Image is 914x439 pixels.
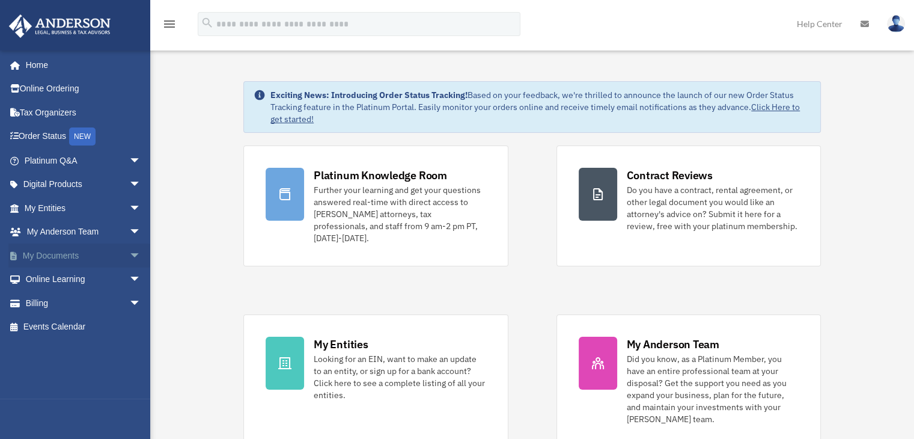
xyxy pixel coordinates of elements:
[8,291,159,315] a: Billingarrow_drop_down
[201,16,214,29] i: search
[8,100,159,124] a: Tax Organizers
[129,244,153,268] span: arrow_drop_down
[8,173,159,197] a: Digital Productsarrow_drop_down
[5,14,114,38] img: Anderson Advisors Platinum Portal
[8,53,153,77] a: Home
[129,268,153,292] span: arrow_drop_down
[8,315,159,339] a: Events Calendar
[270,90,468,100] strong: Exciting News: Introducing Order Status Tracking!
[314,168,447,183] div: Platinum Knowledge Room
[627,168,713,183] div: Contract Reviews
[129,173,153,197] span: arrow_drop_down
[556,146,821,266] a: Contract Reviews Do you have a contract, rental agreement, or other legal document you would like...
[8,268,159,292] a: Online Learningarrow_drop_down
[8,149,159,173] a: Platinum Q&Aarrow_drop_down
[8,77,159,101] a: Online Ordering
[270,102,800,124] a: Click Here to get started!
[887,15,905,32] img: User Pic
[314,337,368,352] div: My Entities
[243,146,508,266] a: Platinum Knowledge Room Further your learning and get your questions answered real-time with dire...
[162,21,177,31] a: menu
[129,196,153,221] span: arrow_drop_down
[314,184,486,244] div: Further your learning and get your questions answered real-time with direct access to [PERSON_NAM...
[314,353,486,401] div: Looking for an EIN, want to make an update to an entity, or sign up for a bank account? Click her...
[270,89,811,125] div: Based on your feedback, we're thrilled to announce the launch of our new Order Status Tracking fe...
[162,17,177,31] i: menu
[129,220,153,245] span: arrow_drop_down
[69,127,96,146] div: NEW
[627,353,799,425] div: Did you know, as a Platinum Member, you have an entire professional team at your disposal? Get th...
[129,149,153,173] span: arrow_drop_down
[8,124,159,149] a: Order StatusNEW
[129,291,153,316] span: arrow_drop_down
[8,196,159,220] a: My Entitiesarrow_drop_down
[627,184,799,232] div: Do you have a contract, rental agreement, or other legal document you would like an attorney's ad...
[8,220,159,244] a: My Anderson Teamarrow_drop_down
[627,337,719,352] div: My Anderson Team
[8,244,159,268] a: My Documentsarrow_drop_down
